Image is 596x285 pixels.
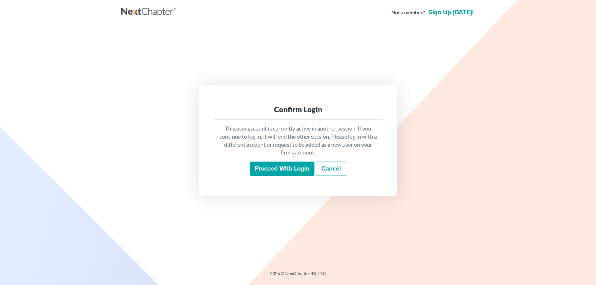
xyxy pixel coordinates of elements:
[250,162,314,176] input: Proceed with login
[121,270,475,282] div: 2025 © NextChapterBK, INC
[316,162,346,176] a: Cancel
[219,125,377,157] p: This user account is currently active in another session. If you continue to log in, it will end ...
[427,9,475,16] a: Sign up [DATE]!
[391,9,425,16] strong: Not a member?
[219,105,377,114] div: Confirm Login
